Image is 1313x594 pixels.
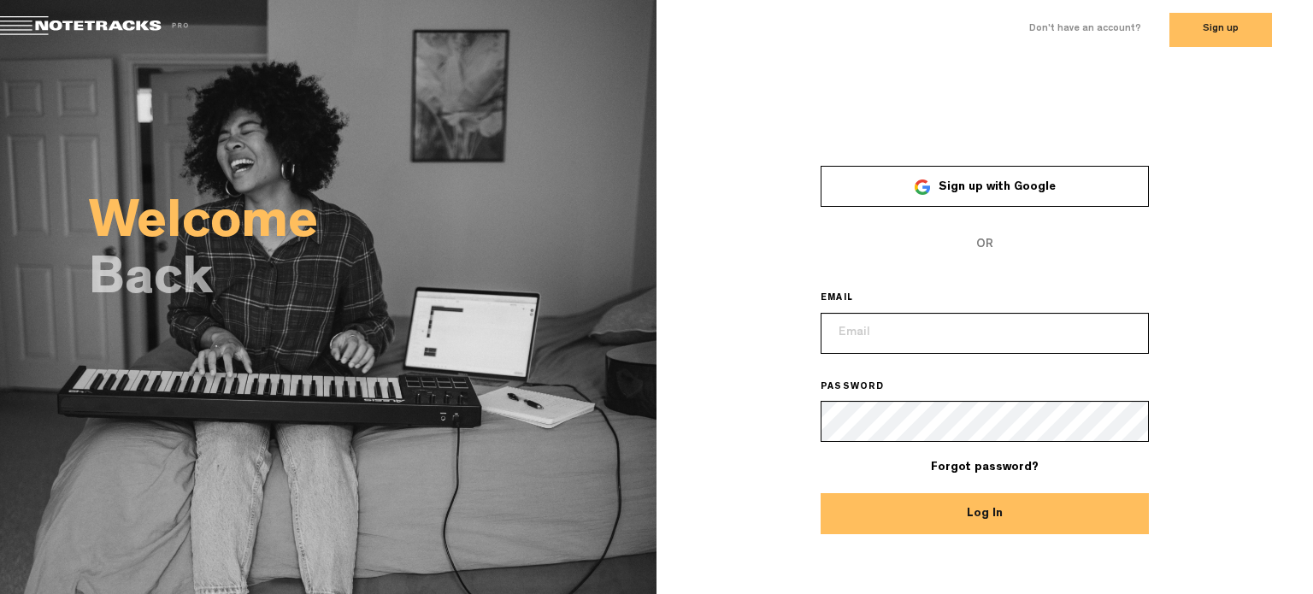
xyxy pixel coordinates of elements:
[821,493,1149,534] button: Log In
[1169,13,1272,47] button: Sign up
[939,181,1056,193] span: Sign up with Google
[821,224,1149,265] span: OR
[89,202,656,250] h2: Welcome
[821,381,909,395] label: PASSWORD
[821,292,877,306] label: EMAIL
[931,462,1039,473] a: Forgot password?
[1029,22,1141,37] label: Don't have an account?
[89,258,656,306] h2: Back
[821,313,1149,354] input: Email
